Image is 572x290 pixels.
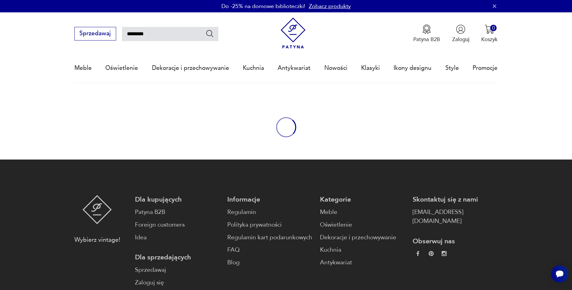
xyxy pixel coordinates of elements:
a: Klasyki [361,54,380,82]
a: Ikona medaluPatyna B2B [413,24,440,43]
p: Wybierz vintage! [74,236,120,245]
a: Dekoracje i przechowywanie [152,54,229,82]
p: Koszyk [481,36,498,43]
img: c2fd9cf7f39615d9d6839a72ae8e59e5.webp [442,251,447,256]
img: Ikona koszyka [485,24,494,34]
a: Promocje [473,54,498,82]
button: Sprzedawaj [74,27,116,41]
a: Patyna B2B [135,208,220,217]
img: Patyna - sklep z meblami i dekoracjami vintage [82,195,112,224]
p: Obserwuj nas [413,237,498,246]
a: Foreign customers [135,220,220,229]
a: Zaloguj się [135,278,220,287]
button: Zaloguj [452,24,469,43]
img: 37d27d81a828e637adc9f9cb2e3d3a8a.webp [429,251,434,256]
p: Kategorie [320,195,405,204]
a: Sprzedawaj [74,32,116,36]
a: Kuchnia [243,54,264,82]
a: Meble [320,208,405,217]
a: Zobacz produkty [309,2,351,10]
p: Dla kupujących [135,195,220,204]
a: Idea [135,233,220,242]
div: 0 [490,25,497,31]
a: Sprzedawaj [135,266,220,275]
img: da9060093f698e4c3cedc1453eec5031.webp [415,251,420,256]
a: Ikony designu [393,54,431,82]
a: Style [445,54,459,82]
iframe: Smartsupp widget button [551,265,568,283]
img: Ikonka użytkownika [456,24,465,34]
p: Do -25% na domowe biblioteczki! [221,2,305,10]
button: Szukaj [205,29,214,38]
a: Oświetlenie [105,54,138,82]
a: Nowości [324,54,347,82]
img: Patyna - sklep z meblami i dekoracjami vintage [278,18,309,49]
p: Zaloguj [452,36,469,43]
img: Ikona medalu [422,24,431,34]
a: Kuchnia [320,245,405,254]
p: Informacje [227,195,313,204]
a: FAQ [227,245,313,254]
p: Patyna B2B [413,36,440,43]
a: Regulamin [227,208,313,217]
button: Patyna B2B [413,24,440,43]
a: [EMAIL_ADDRESS][DOMAIN_NAME] [413,208,498,226]
a: Polityka prywatności [227,220,313,229]
a: Oświetlenie [320,220,405,229]
a: Antykwariat [320,258,405,267]
p: Dla sprzedających [135,253,220,262]
a: Blog [227,258,313,267]
a: Regulamin kart podarunkowych [227,233,313,242]
a: Antykwariat [278,54,310,82]
a: Dekoracje i przechowywanie [320,233,405,242]
p: Skontaktuj się z nami [413,195,498,204]
a: Meble [74,54,92,82]
button: 0Koszyk [481,24,498,43]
